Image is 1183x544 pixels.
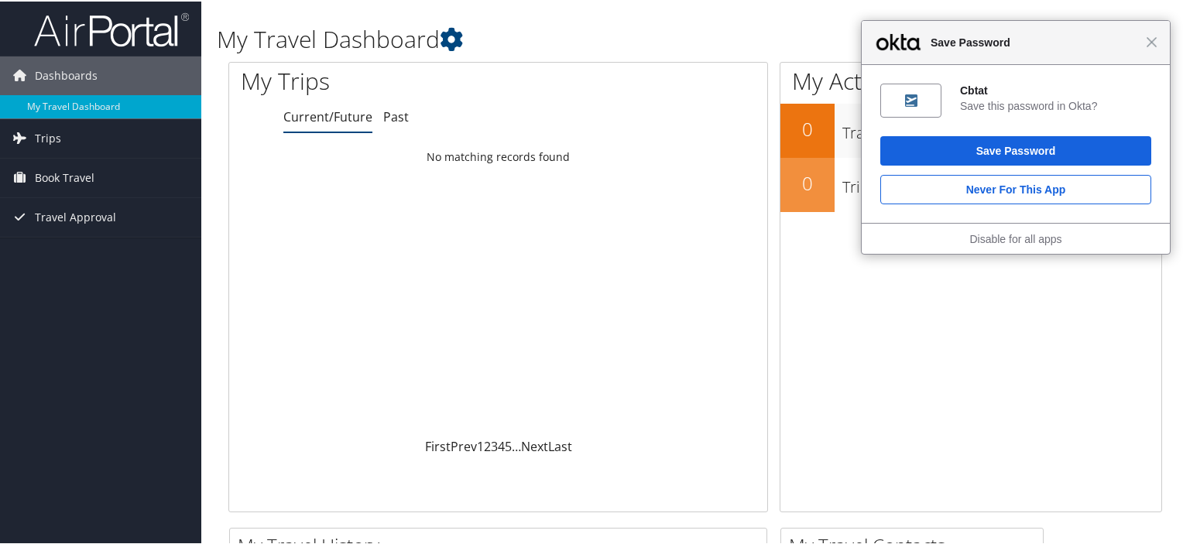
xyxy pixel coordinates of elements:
[241,63,532,96] h1: My Trips
[780,63,1161,96] h1: My Action Items
[521,436,548,453] a: Next
[880,135,1151,164] button: Save Password
[960,98,1151,111] div: Save this password in Okta?
[923,32,1146,50] span: Save Password
[880,173,1151,203] button: Never for this App
[505,436,512,453] a: 5
[1146,35,1157,46] span: Close
[34,10,189,46] img: airportal-logo.png
[217,22,855,54] h1: My Travel Dashboard
[491,436,498,453] a: 3
[842,113,1161,142] h3: Travel Approvals Pending (Advisor Booked)
[283,107,372,124] a: Current/Future
[780,169,835,195] h2: 0
[451,436,477,453] a: Prev
[969,231,1061,244] a: Disable for all apps
[484,436,491,453] a: 2
[780,156,1161,210] a: 0Trips Missing Hotels
[35,118,61,156] span: Trips
[512,436,521,453] span: …
[477,436,484,453] a: 1
[780,115,835,141] h2: 0
[1051,8,1174,54] a: [PERSON_NAME]
[842,167,1161,197] h3: Trips Missing Hotels
[383,107,409,124] a: Past
[905,93,917,105] img: 9IrUADAAAABklEQVQDAMp15y9HRpfFAAAAAElFTkSuQmCC
[35,55,98,94] span: Dashboards
[498,436,505,453] a: 4
[780,102,1161,156] a: 0Travel Approvals Pending (Advisor Booked)
[35,197,116,235] span: Travel Approval
[548,436,572,453] a: Last
[425,436,451,453] a: First
[35,157,94,196] span: Book Travel
[960,82,1151,96] div: Cbtat
[229,142,767,169] td: No matching records found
